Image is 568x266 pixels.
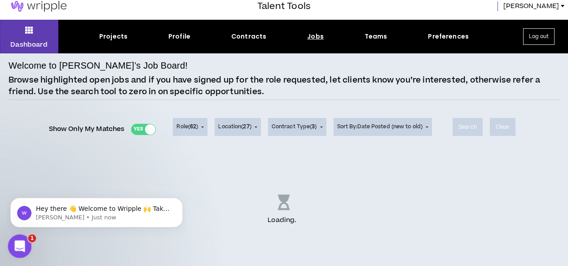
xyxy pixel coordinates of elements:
[272,123,317,131] span: Contract Type ( )
[312,123,315,131] span: 3
[99,32,128,41] div: Projects
[218,123,251,131] span: Location ( )
[176,123,198,131] span: Role ( )
[453,118,483,136] button: Search
[173,118,207,136] button: Role(62)
[503,1,559,11] span: [PERSON_NAME]
[215,118,260,136] button: Location(27)
[243,123,249,131] span: 27
[268,215,300,225] p: Loading .
[28,235,36,243] span: 1
[7,179,186,242] iframe: Intercom notifications message
[190,123,196,131] span: 62
[334,118,432,136] button: Sort By:Date Posted (new to old)
[9,74,559,97] p: Browse highlighted open jobs and if you have signed up for the role requested, let clients know y...
[231,32,266,41] div: Contracts
[168,32,190,41] div: Profile
[10,40,48,49] p: Dashboard
[365,32,387,41] div: Teams
[337,123,423,131] span: Sort By: Date Posted (new to old)
[523,28,555,45] button: Log out
[268,118,326,136] button: Contract Type(3)
[428,32,469,41] div: Preferences
[8,235,32,258] iframe: Intercom live chat
[9,59,188,72] h4: Welcome to [PERSON_NAME]’s Job Board!
[490,118,516,136] button: Clear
